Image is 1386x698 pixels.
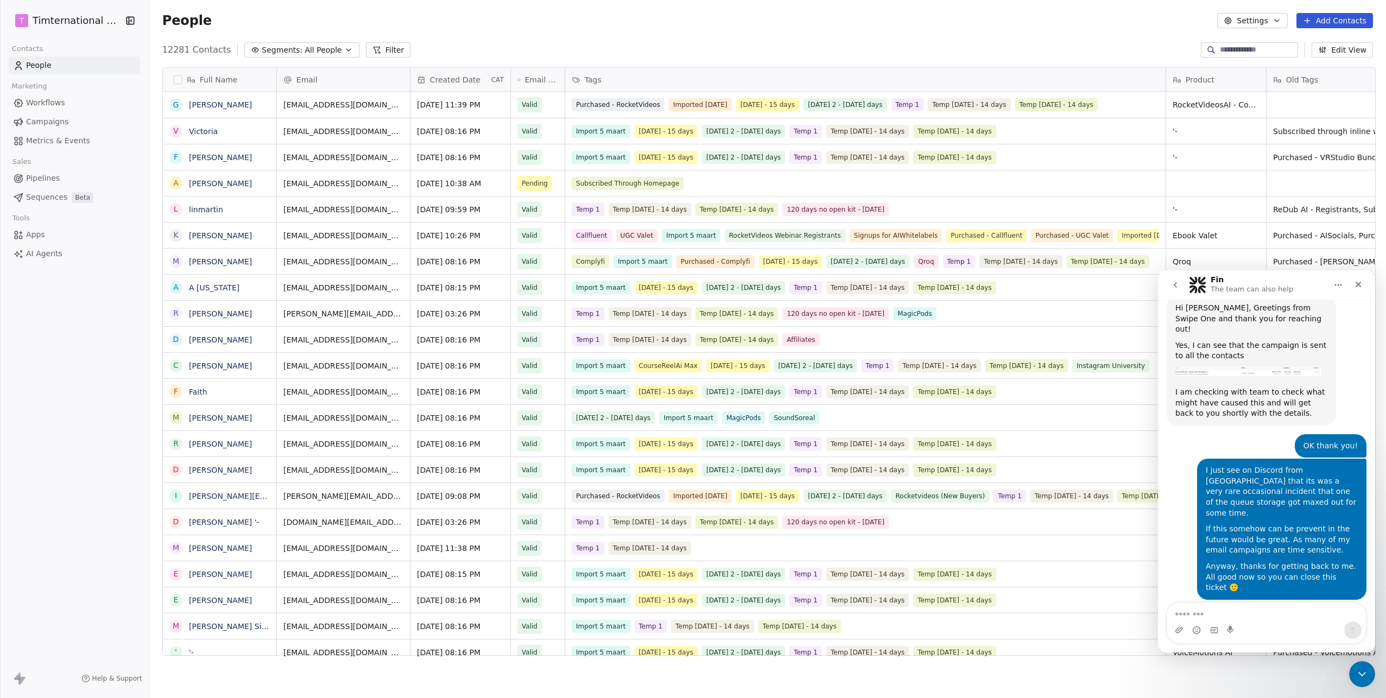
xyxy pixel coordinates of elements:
button: go back [7,4,28,25]
span: Temp [DATE] - 14 days [826,437,909,450]
span: Temp [DATE] - 14 days [985,359,1068,372]
span: [EMAIL_ADDRESS][DOMAIN_NAME] [283,543,403,554]
span: [DATE] - 15 days [634,568,697,581]
span: [DATE] 11:39 PM [417,99,504,110]
a: [PERSON_NAME] [189,309,252,318]
span: Rocketvideos (New Buyers) [891,490,989,503]
span: [DATE] 2 - [DATE] days [702,594,785,607]
div: E [173,594,178,606]
span: [DATE] 2 - [DATE] days [774,359,857,372]
span: [EMAIL_ADDRESS][DOMAIN_NAME] [283,360,403,371]
span: Temp [DATE] - 14 days [826,125,909,138]
button: Add Contacts [1296,13,1373,28]
span: Import 5 maart [572,359,630,372]
img: Profile image for Fin [31,6,48,23]
div: F [174,386,178,397]
div: I just see on Discord from [GEOGRAPHIC_DATA] that its was a very rare occasional incident that on... [48,195,200,248]
span: Help & Support [92,674,142,683]
span: Pipelines [26,173,60,184]
span: Valid [522,334,537,345]
a: linmartin [189,205,223,214]
span: [EMAIL_ADDRESS][DOMAIN_NAME] [283,204,403,215]
span: Temp 1 [572,333,604,346]
span: [DATE] 2 - [DATE] days [702,125,785,138]
div: e [173,568,178,580]
span: [EMAIL_ADDRESS][DOMAIN_NAME] [283,465,403,475]
span: Temp [DATE] - 14 days [913,281,996,294]
span: Sales [8,154,36,170]
span: [DATE] 2 - [DATE] days [702,385,785,398]
span: [EMAIL_ADDRESS][DOMAIN_NAME] [283,334,403,345]
span: Temp [DATE] - 14 days [979,255,1062,268]
button: Edit View [1312,42,1373,58]
a: Victoria [189,127,218,136]
span: Valid [522,126,537,137]
span: Temp [DATE] - 14 days [608,307,691,320]
span: [DATE] 03:26 PM [417,308,504,319]
div: I just see on Discord from [GEOGRAPHIC_DATA] that its was a very rare occasional incident that on... [39,188,208,329]
span: Import 5 maart [613,255,672,268]
span: Valid [522,413,537,423]
span: [DATE] 08:16 PM [417,465,504,475]
span: [DATE] - 15 days [736,490,799,503]
span: [EMAIL_ADDRESS][DOMAIN_NAME] [283,386,403,397]
span: Valid [522,569,537,580]
span: [DATE] 2 - [DATE] days [826,255,909,268]
span: Valid [522,386,537,397]
span: Temp 1 [572,516,604,529]
span: [DATE] - 15 days [634,464,697,477]
span: Ebook Valet [1173,230,1260,241]
span: [DATE] 2 - [DATE] days [702,151,785,164]
span: Temp [DATE] - 14 days [913,437,996,450]
span: Temp [DATE] - 14 days [695,333,778,346]
span: Temp 1 [993,490,1026,503]
div: OK thank you! [137,164,208,188]
span: Import 5 maart [572,385,630,398]
span: Valid [522,282,537,293]
div: R [173,438,179,449]
span: [DATE] 08:15 PM [417,282,504,293]
span: [DATE] - 15 days [758,255,821,268]
span: Import 5 maart [572,281,630,294]
a: Faith [189,388,207,396]
span: [EMAIL_ADDRESS][DOMAIN_NAME] [283,439,403,449]
span: Temp 1 [572,307,604,320]
span: Purchased - Complyfi [676,255,755,268]
span: Valid [522,439,537,449]
a: '- [189,648,194,657]
span: '- [1173,204,1260,215]
span: '- [1173,152,1260,163]
span: Created Date [430,74,480,85]
span: UGC Valet [616,229,657,242]
span: [DATE] 08:16 PM [417,413,504,423]
div: Email Verification Status [511,68,565,91]
a: [PERSON_NAME] '- [189,518,260,526]
div: M [173,412,179,423]
span: Campaigns [26,116,68,128]
span: Imported [DATE] [1117,229,1180,242]
a: Campaigns [9,113,140,131]
span: Import 5 maart [572,151,630,164]
div: C [173,360,179,371]
span: Temp 1 [891,98,923,111]
span: [EMAIL_ADDRESS][DOMAIN_NAME] [283,413,403,423]
a: [PERSON_NAME] [189,466,252,474]
span: Workflows [26,97,65,109]
span: [DATE] 08:16 PM [417,152,504,163]
div: R [173,308,179,319]
span: Temp 1 [789,281,822,294]
span: [DATE] 2 - [DATE] days [803,98,887,111]
a: [PERSON_NAME] [189,440,252,448]
div: A [173,177,179,189]
span: Purchased - RocketVideos [572,98,664,111]
span: Temp [DATE] - 14 days [826,594,909,607]
span: Valid [522,99,537,110]
span: Temp 1 [572,542,604,555]
span: Temp 1 [789,125,822,138]
a: [PERSON_NAME] [189,153,252,162]
h1: Fin [53,5,66,14]
span: Temp [DATE] - 14 days [608,542,691,555]
span: Beta [72,192,93,203]
a: Metrics & Events [9,132,140,150]
span: [DATE] - 15 days [634,151,697,164]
